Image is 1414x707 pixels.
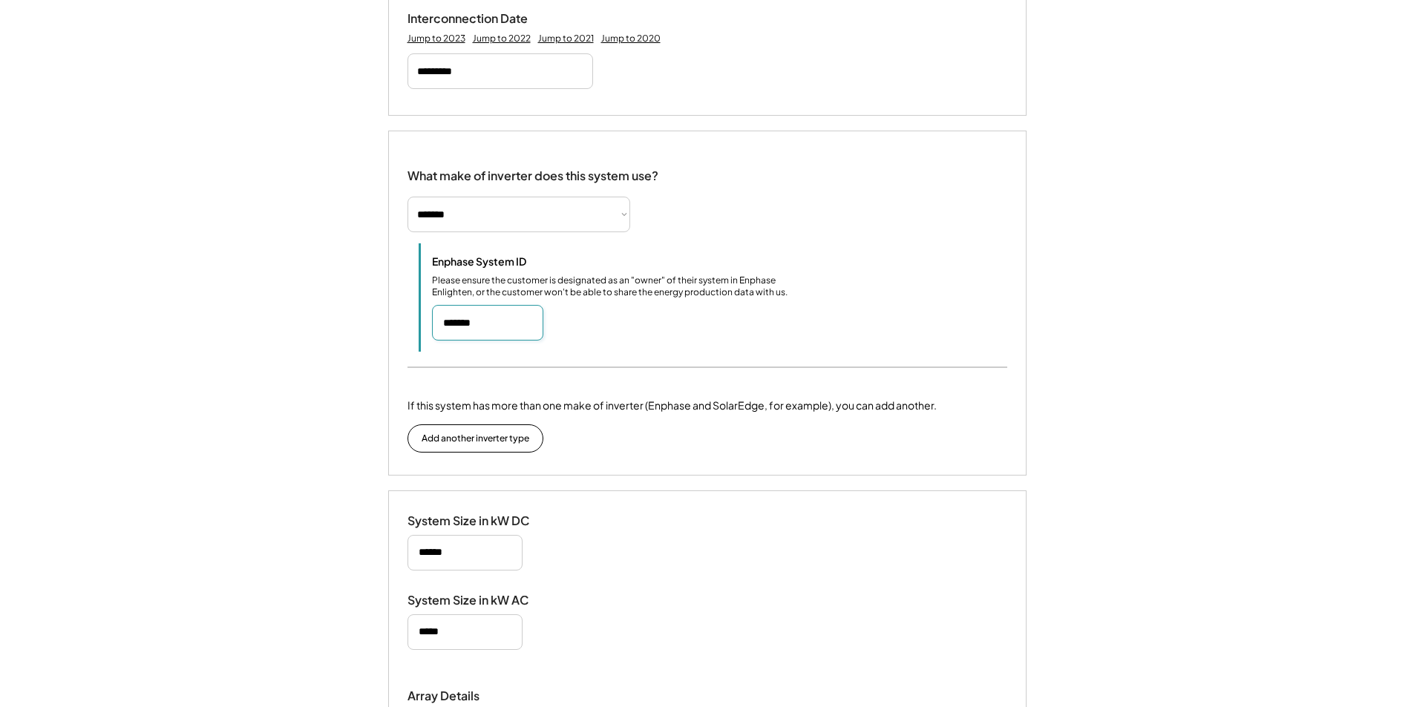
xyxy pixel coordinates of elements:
[432,274,803,300] div: Please ensure the customer is designated as an "owner" of their system in Enphase Enlighten, or t...
[432,254,580,268] div: Enphase System ID
[538,33,594,45] div: Jump to 2021
[407,11,556,27] div: Interconnection Date
[473,33,531,45] div: Jump to 2022
[407,424,543,453] button: Add another inverter type
[407,33,465,45] div: Jump to 2023
[407,687,482,705] div: Array Details
[407,593,556,608] div: System Size in kW AC
[407,513,556,529] div: System Size in kW DC
[407,154,658,187] div: What make of inverter does this system use?
[601,33,661,45] div: Jump to 2020
[407,398,937,413] div: If this system has more than one make of inverter (Enphase and SolarEdge, for example), you can a...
